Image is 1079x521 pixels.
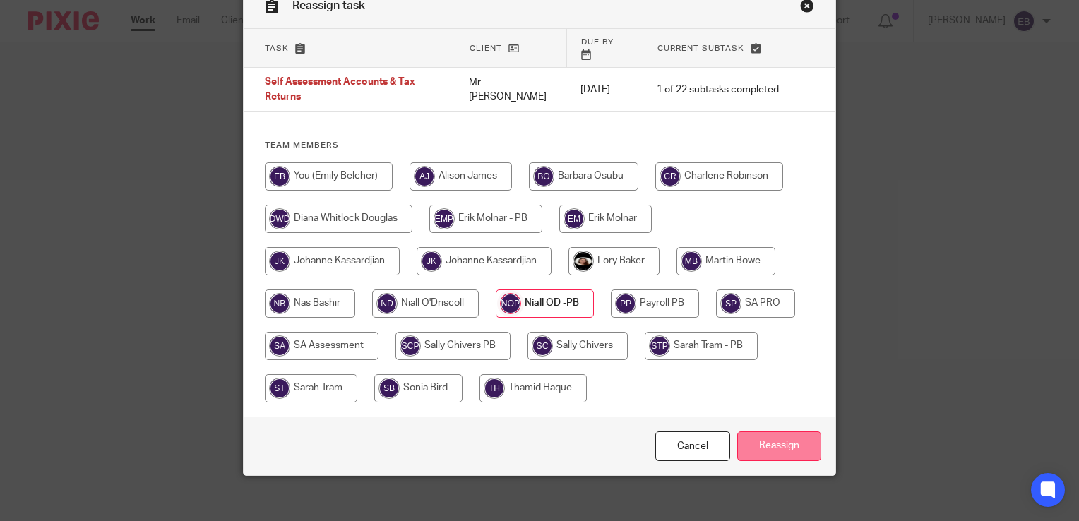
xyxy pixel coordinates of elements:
span: Self Assessment Accounts & Tax Returns [265,78,415,102]
p: [DATE] [580,83,628,97]
span: Due by [581,38,614,46]
span: Current subtask [657,44,744,52]
h4: Team members [265,140,814,151]
p: Mr [PERSON_NAME] [469,76,552,104]
span: Client [470,44,502,52]
a: Close this dialog window [655,431,730,462]
span: Task [265,44,289,52]
input: Reassign [737,431,821,462]
td: 1 of 22 subtasks completed [643,68,793,112]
